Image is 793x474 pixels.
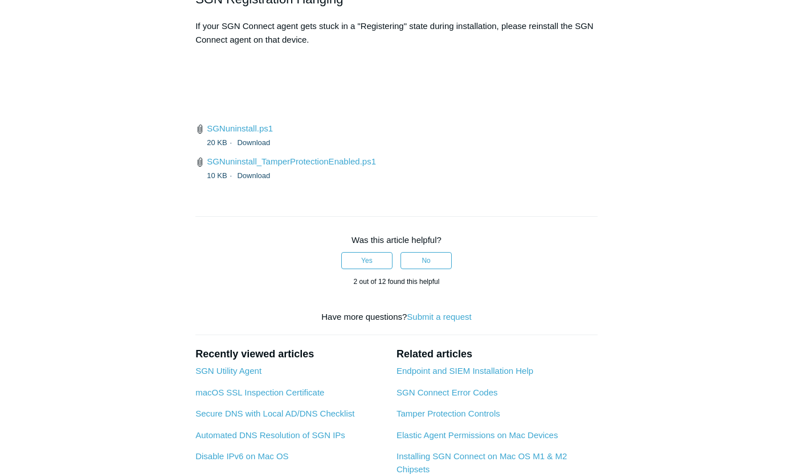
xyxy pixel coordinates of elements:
[195,451,288,461] a: Disable IPv6 on Mac OS
[396,347,598,362] h2: Related articles
[396,430,558,440] a: Elastic Agent Permissions on Mac Devices
[195,409,354,418] a: Secure DNS with Local AD/DNS Checklist
[195,21,594,44] span: If your SGN Connect agent gets stuck in a "Registering" state during installation, please reinsta...
[195,430,345,440] a: Automated DNS Resolution of SGN IPs
[396,388,498,397] a: SGN Connect Error Codes
[195,311,598,324] div: Have more questions?
[207,171,235,180] span: 10 KB
[396,451,567,474] a: Installing SGN Connect on Mac OS M1 & M2 Chipsets
[396,409,500,418] a: Tamper Protection Controls
[207,156,376,166] a: SGNuninstall_TamperProtectionEnabled.ps1
[195,366,261,376] a: SGN Utility Agent
[396,366,533,376] a: Endpoint and SIEM Installation Help
[207,138,235,147] span: 20 KB
[354,278,440,286] span: 2 out of 12 found this helpful
[195,388,324,397] a: macOS SSL Inspection Certificate
[195,347,385,362] h2: Recently viewed articles
[341,252,393,269] button: This article was helpful
[407,312,471,322] a: Submit a request
[237,138,270,147] a: Download
[351,235,442,245] span: Was this article helpful?
[400,252,452,269] button: This article was not helpful
[237,171,270,180] a: Download
[207,123,273,133] a: SGNuninstall.ps1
